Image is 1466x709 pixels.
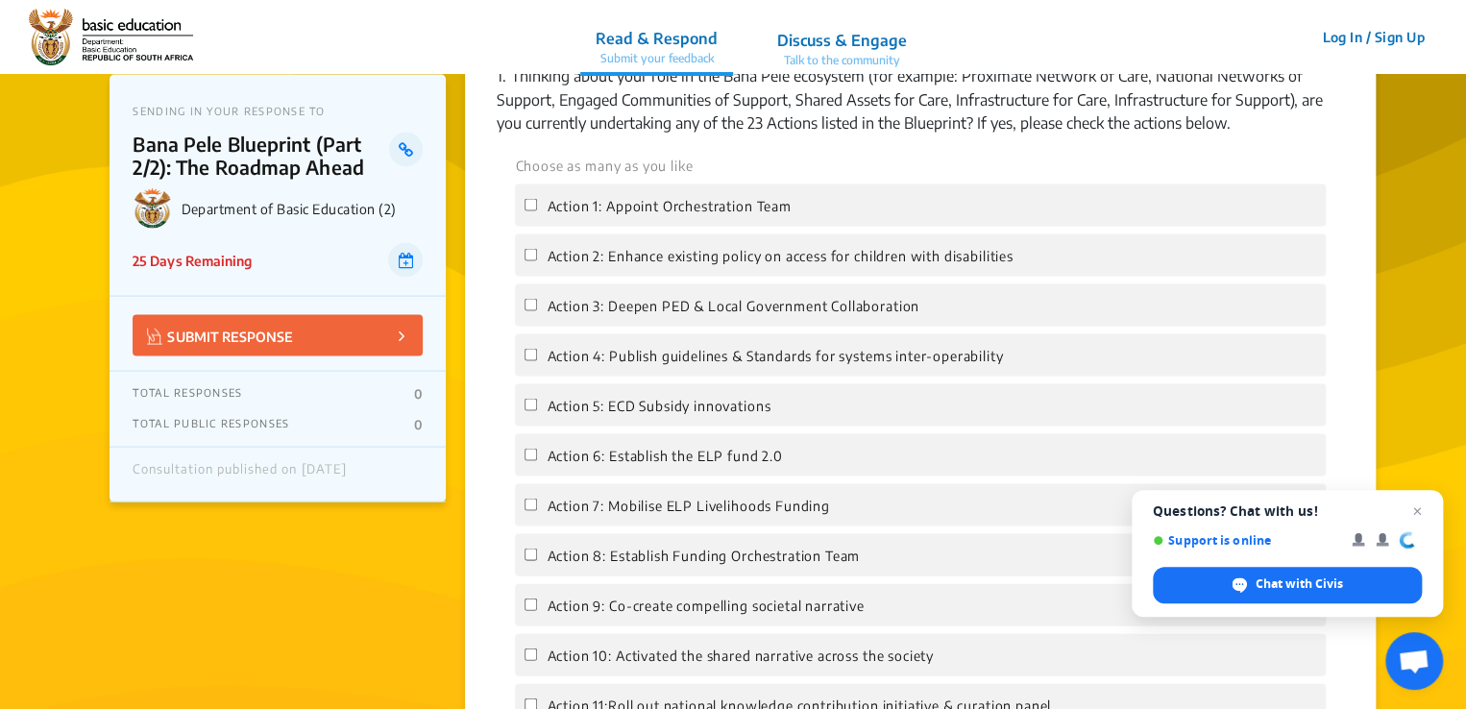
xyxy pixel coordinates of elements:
[147,324,292,346] p: SUBMIT RESPONSE
[496,64,1344,134] p: Thinking about your role in the Bana Pele ecosystem (for example: Proximate Network of Care, Nati...
[133,187,173,228] img: Department of Basic Education (2) logo
[1153,533,1338,548] span: Support is online
[547,397,770,413] span: Action 5: ECD Subsidy innovations
[133,104,423,116] p: SENDING IN YOUR RESPONSE TO
[1153,503,1422,519] span: Questions? Chat with us!
[525,248,537,260] input: Action 2: Enhance existing policy on access for children with disabilities
[596,27,718,50] p: Read & Respond
[1309,22,1437,52] button: Log In / Sign Up
[525,398,537,410] input: Action 5: ECD Subsidy innovations
[547,547,860,563] span: Action 8: Establish Funding Orchestration Team
[133,250,251,270] p: 25 Days Remaining
[496,66,505,86] span: 1.
[547,297,919,313] span: Action 3: Deepen PED & Local Government Collaboration
[133,314,423,355] button: SUBMIT RESPONSE
[1405,500,1429,523] span: Close chat
[777,29,907,52] p: Discuss & Engage
[515,155,693,176] label: Choose as many as you like
[525,298,537,310] input: Action 3: Deepen PED & Local Government Collaboration
[181,200,423,216] p: Department of Basic Education (2)
[147,328,162,344] img: Vector.jpg
[547,597,864,613] span: Action 9: Co-create compelling societal narrative
[547,447,782,463] span: Action 6: Establish the ELP fund 2.0
[525,648,537,660] input: Action 10: Activated the shared narrative across the society
[547,497,829,513] span: Action 7: Mobilise ELP Livelihoods Funding
[133,416,289,431] p: TOTAL PUBLIC RESPONSES
[1385,632,1443,690] div: Open chat
[777,52,907,69] p: Talk to the community
[1256,575,1343,593] span: Chat with Civis
[525,498,537,510] input: Action 7: Mobilise ELP Livelihoods Funding
[547,647,933,663] span: Action 10: Activated the shared narrative across the society
[525,348,537,360] input: Action 4: Publish guidelines & Standards for systems inter-operability
[547,247,1013,263] span: Action 2: Enhance existing policy on access for children with disabilities
[547,197,791,213] span: Action 1: Appoint Orchestration Team
[29,9,193,66] img: 2wffpoq67yek4o5dgscb6nza9j7d
[525,448,537,460] input: Action 6: Establish the ELP fund 2.0
[133,132,389,178] p: Bana Pele Blueprint (Part 2/2): The Roadmap Ahead
[133,385,242,401] p: TOTAL RESPONSES
[414,385,423,401] p: 0
[525,198,537,210] input: Action 1: Appoint Orchestration Team
[525,548,537,560] input: Action 8: Establish Funding Orchestration Team
[547,347,1003,363] span: Action 4: Publish guidelines & Standards for systems inter-operability
[133,461,346,486] div: Consultation published on [DATE]
[1153,567,1422,603] div: Chat with Civis
[525,598,537,610] input: Action 9: Co-create compelling societal narrative
[596,50,718,67] p: Submit your feedback
[414,416,423,431] p: 0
